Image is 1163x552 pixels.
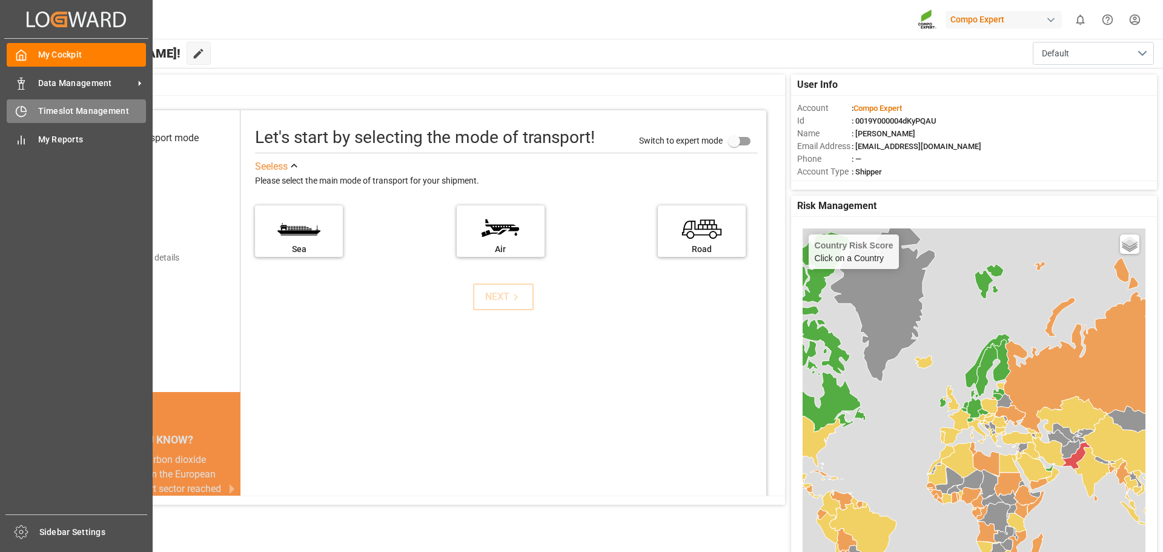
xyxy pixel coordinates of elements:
[797,127,852,140] span: Name
[918,9,937,30] img: Screenshot%202023-09-29%20at%2010.02.21.png_1712312052.png
[463,243,538,256] div: Air
[65,427,240,453] div: DID YOU KNOW?
[797,78,838,92] span: User Info
[797,153,852,165] span: Phone
[852,104,902,113] span: :
[1067,6,1094,33] button: show 0 new notifications
[39,526,148,539] span: Sidebar Settings
[38,77,134,90] span: Data Management
[7,43,146,67] a: My Cockpit
[852,142,981,151] span: : [EMAIL_ADDRESS][DOMAIN_NAME]
[473,284,534,310] button: NEXT
[946,11,1062,28] div: Compo Expert
[38,48,147,61] span: My Cockpit
[261,243,337,256] div: Sea
[255,174,758,188] div: Please select the main mode of transport for your shipment.
[38,105,147,118] span: Timeslot Management
[852,129,915,138] span: : [PERSON_NAME]
[797,140,852,153] span: Email Address
[7,99,146,123] a: Timeslot Management
[797,199,876,213] span: Risk Management
[815,241,893,250] h4: Country Risk Score
[852,155,861,164] span: : —
[224,453,240,525] button: next slide / item
[797,102,852,115] span: Account
[797,115,852,127] span: Id
[852,167,882,176] span: : Shipper
[255,159,288,174] div: See less
[797,165,852,178] span: Account Type
[7,127,146,151] a: My Reports
[1094,6,1121,33] button: Help Center
[1042,47,1069,60] span: Default
[815,241,893,263] div: Click on a Country
[485,290,522,304] div: NEXT
[1120,234,1139,254] a: Layers
[946,8,1067,31] button: Compo Expert
[664,243,740,256] div: Road
[80,453,226,511] div: In [DATE], carbon dioxide emissions from the European Union's transport sector reached 982 millio...
[639,135,723,145] span: Switch to expert mode
[853,104,902,113] span: Compo Expert
[852,116,936,125] span: : 0019Y000004dKyPQAU
[38,133,147,146] span: My Reports
[50,42,181,65] span: Hello [PERSON_NAME]!
[1033,42,1154,65] button: open menu
[255,125,595,150] div: Let's start by selecting the mode of transport!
